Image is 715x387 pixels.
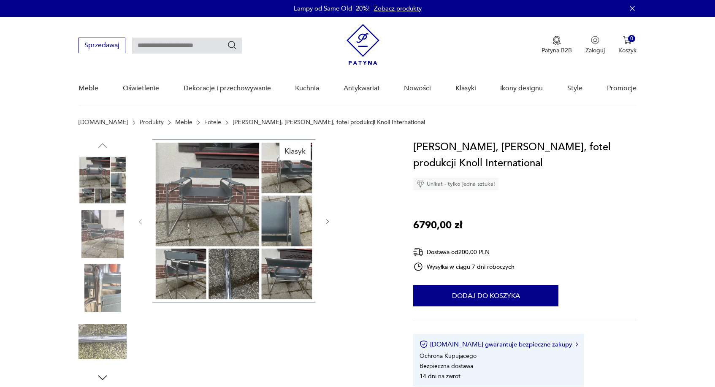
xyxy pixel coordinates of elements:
div: Wysyłka w ciągu 7 dni roboczych [413,262,515,272]
a: Kuchnia [295,72,319,105]
img: Ikona dostawy [413,247,423,257]
a: Style [567,72,582,105]
img: Ikona strzałki w prawo [576,342,578,346]
img: Zdjęcie produktu Wassily chair, Marcel Breuer, fotel produkcji Knoll International [79,156,127,204]
img: Ikona diamentu [417,180,424,188]
a: Promocje [607,72,636,105]
button: [DOMAIN_NAME] gwarantuje bezpieczne zakupy [420,340,578,349]
a: Ikona medaluPatyna B2B [542,36,572,54]
p: 6790,00 zł [413,217,462,233]
p: Zaloguj [585,46,605,54]
a: Antykwariat [344,72,380,105]
a: Sprzedawaj [79,43,125,49]
p: Lampy od Same Old -20%! [294,4,370,13]
p: Patyna B2B [542,46,572,54]
img: Zdjęcie produktu Wassily chair, Marcel Breuer, fotel produkcji Knoll International [152,139,315,303]
img: Ikonka użytkownika [591,36,599,44]
img: Zdjęcie produktu Wassily chair, Marcel Breuer, fotel produkcji Knoll International [79,210,127,258]
a: Meble [175,119,192,126]
div: Unikat - tylko jedna sztuka! [413,178,498,190]
a: [DOMAIN_NAME] [79,119,128,126]
p: [PERSON_NAME], [PERSON_NAME], fotel produkcji Knoll International [233,119,425,126]
img: Ikona medalu [552,36,561,45]
button: Szukaj [227,40,237,50]
p: Koszyk [618,46,636,54]
a: Dekoracje i przechowywanie [184,72,271,105]
h1: [PERSON_NAME], [PERSON_NAME], fotel produkcji Knoll International [413,139,636,171]
button: Sprzedawaj [79,38,125,53]
button: Zaloguj [585,36,605,54]
button: 0Koszyk [618,36,636,54]
button: Dodaj do koszyka [413,285,558,306]
a: Produkty [140,119,164,126]
li: 14 dni na zwrot [420,372,460,380]
a: Ikony designu [500,72,543,105]
li: Ochrona Kupującego [420,352,477,360]
a: Oświetlenie [123,72,159,105]
a: Meble [79,72,98,105]
a: Nowości [404,72,431,105]
img: Patyna - sklep z meblami i dekoracjami vintage [347,24,379,65]
img: Ikona koszyka [623,36,631,44]
div: Dostawa od 200,00 PLN [413,247,515,257]
button: Patyna B2B [542,36,572,54]
a: Klasyki [455,72,476,105]
img: Zdjęcie produktu Wassily chair, Marcel Breuer, fotel produkcji Knoll International [79,264,127,312]
img: Ikona certyfikatu [420,340,428,349]
a: Zobacz produkty [374,4,422,13]
div: Klasyk [279,143,311,160]
img: Zdjęcie produktu Wassily chair, Marcel Breuer, fotel produkcji Knoll International [79,318,127,366]
a: Fotele [204,119,221,126]
div: 0 [628,35,635,42]
li: Bezpieczna dostawa [420,362,473,370]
